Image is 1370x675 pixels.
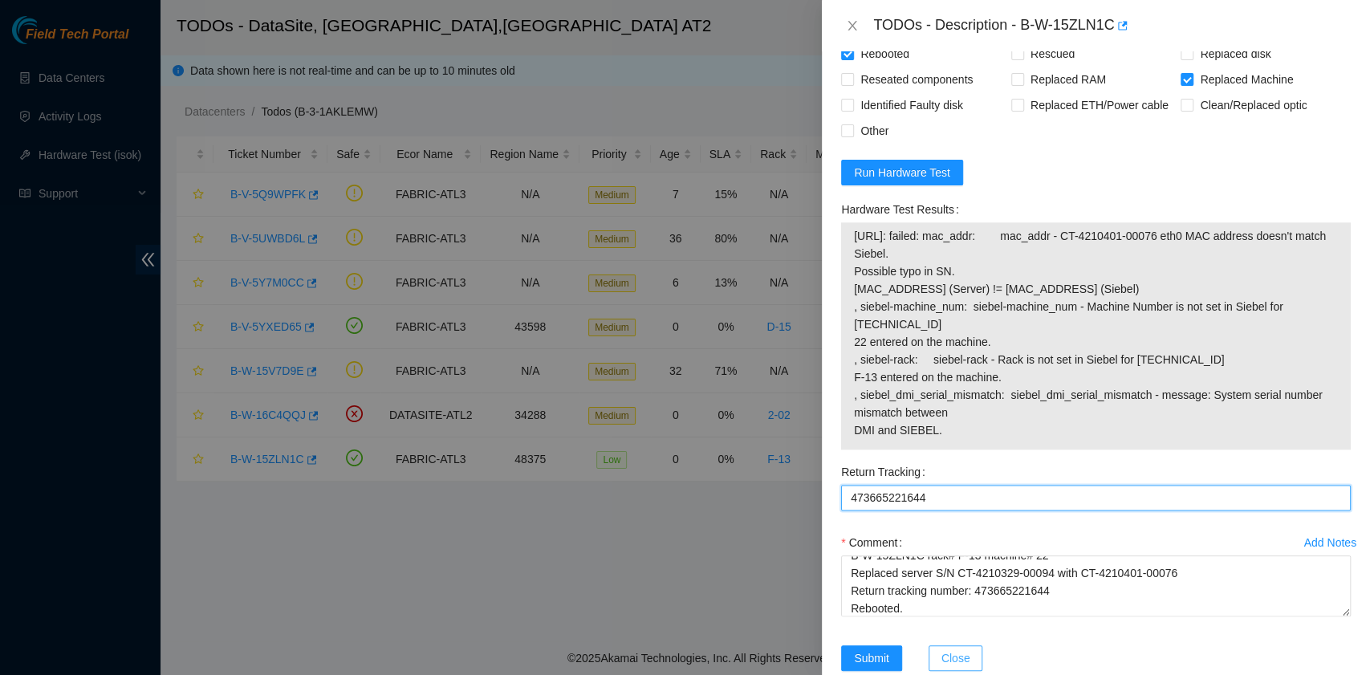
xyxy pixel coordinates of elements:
[841,197,965,222] label: Hardware Test Results
[1193,41,1277,67] span: Replaced disk
[1193,92,1313,118] span: Clean/Replaced optic
[854,118,895,144] span: Other
[854,649,889,667] span: Submit
[1024,67,1112,92] span: Replaced RAM
[841,160,963,185] button: Run Hardware Test
[854,67,979,92] span: Reseated components
[846,19,859,32] span: close
[941,649,970,667] span: Close
[929,645,983,671] button: Close
[1024,92,1175,118] span: Replaced ETH/Power cable
[841,555,1351,616] textarea: Comment
[1024,41,1081,67] span: Rescued
[841,459,932,485] label: Return Tracking
[854,227,1338,439] span: [URL]: failed: mac_addr: mac_addr - CT-4210401-00076 eth0 MAC address doesn't match Siebel. Possi...
[1303,530,1357,555] button: Add Notes
[841,645,902,671] button: Submit
[854,41,916,67] span: Rebooted
[841,18,864,34] button: Close
[854,92,970,118] span: Identified Faulty disk
[841,530,909,555] label: Comment
[841,485,1351,510] input: Return Tracking
[873,13,1351,39] div: TODOs - Description - B-W-15ZLN1C
[1304,537,1356,548] div: Add Notes
[854,164,950,181] span: Run Hardware Test
[1193,67,1299,92] span: Replaced Machine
